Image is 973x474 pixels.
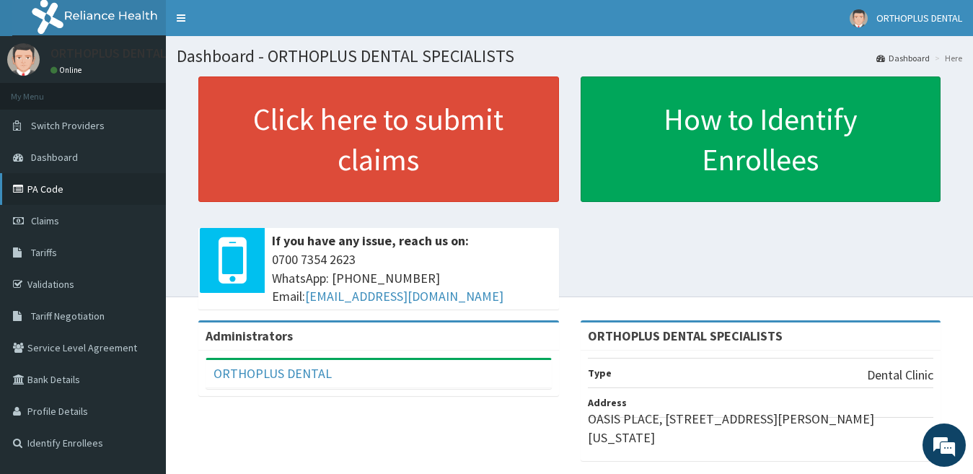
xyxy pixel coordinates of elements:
[867,366,933,385] p: Dental Clinic
[198,76,559,202] a: Click here to submit claims
[206,328,293,344] b: Administrators
[50,65,85,75] a: Online
[588,410,934,447] p: OASIS PLACE, [STREET_ADDRESS][PERSON_NAME][US_STATE]
[850,9,868,27] img: User Image
[272,250,552,306] span: 0700 7354 2623 WhatsApp: [PHONE_NUMBER] Email:
[84,144,199,289] span: We're online!
[876,12,962,25] span: ORTHOPLUS DENTAL
[305,288,503,304] a: [EMAIL_ADDRESS][DOMAIN_NAME]
[31,310,105,322] span: Tariff Negotiation
[31,119,105,132] span: Switch Providers
[31,214,59,227] span: Claims
[931,52,962,64] li: Here
[7,43,40,76] img: User Image
[177,47,962,66] h1: Dashboard - ORTHOPLUS DENTAL SPECIALISTS
[31,246,57,259] span: Tariffs
[237,7,271,42] div: Minimize live chat window
[7,318,275,369] textarea: Type your message and hit 'Enter'
[581,76,941,202] a: How to Identify Enrollees
[272,232,469,249] b: If you have any issue, reach us on:
[31,151,78,164] span: Dashboard
[588,367,612,379] b: Type
[588,396,627,409] b: Address
[75,81,242,100] div: Chat with us now
[27,72,58,108] img: d_794563401_company_1708531726252_794563401
[876,52,930,64] a: Dashboard
[588,328,783,344] strong: ORTHOPLUS DENTAL SPECIALISTS
[213,365,332,382] a: ORTHOPLUS DENTAL
[50,47,167,60] p: ORTHOPLUS DENTAL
